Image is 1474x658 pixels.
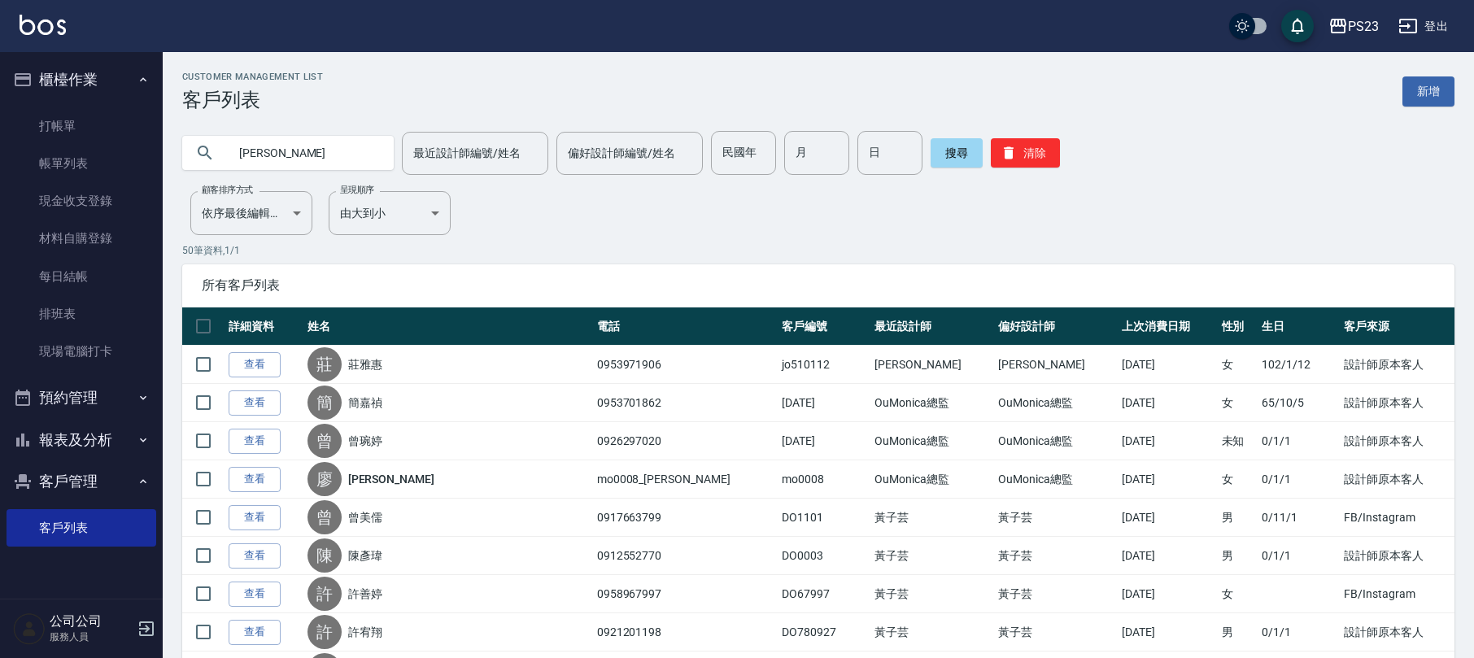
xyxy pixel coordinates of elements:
img: Person [13,612,46,645]
td: [DATE] [1118,613,1217,651]
label: 顧客排序方式 [202,184,253,196]
a: 查看 [229,582,281,607]
td: OuMonica總監 [994,422,1118,460]
img: Logo [20,15,66,35]
td: [DATE] [1118,346,1217,384]
td: 0953701862 [593,384,778,422]
td: 設計師原本客人 [1340,346,1454,384]
div: 簡 [307,386,342,420]
td: 0958967997 [593,575,778,613]
span: 所有客戶列表 [202,277,1435,294]
th: 客戶編號 [778,307,870,346]
td: 男 [1218,613,1258,651]
button: PS23 [1322,10,1385,43]
th: 姓名 [303,307,593,346]
div: 莊 [307,347,342,381]
td: 黃子芸 [870,537,994,575]
td: 0/1/1 [1258,460,1340,499]
h5: 公司公司 [50,613,133,630]
td: mo0008_[PERSON_NAME] [593,460,778,499]
td: 0917663799 [593,499,778,537]
a: 新增 [1402,76,1454,107]
td: FB/Instagram [1340,499,1454,537]
td: 0/1/1 [1258,422,1340,460]
td: 0926297020 [593,422,778,460]
td: 男 [1218,537,1258,575]
a: 帳單列表 [7,145,156,182]
button: 搜尋 [931,138,983,168]
a: 許宥翔 [348,624,382,640]
td: 0/1/1 [1258,613,1340,651]
td: OuMonica總監 [870,460,994,499]
th: 最近設計師 [870,307,994,346]
a: 查看 [229,352,281,377]
td: 0921201198 [593,613,778,651]
p: 50 筆資料, 1 / 1 [182,243,1454,258]
button: save [1281,10,1314,42]
a: [PERSON_NAME] [348,471,434,487]
button: 預約管理 [7,377,156,419]
td: 黃子芸 [870,499,994,537]
td: [DATE] [1118,384,1217,422]
a: 材料自購登錄 [7,220,156,257]
div: 許 [307,615,342,649]
td: [DATE] [1118,575,1217,613]
th: 電話 [593,307,778,346]
td: 黃子芸 [870,613,994,651]
td: DO67997 [778,575,870,613]
div: 曾 [307,500,342,534]
label: 呈現順序 [340,184,374,196]
td: [DATE] [1118,460,1217,499]
button: 登出 [1392,11,1454,41]
td: OuMonica總監 [994,460,1118,499]
td: 0912552770 [593,537,778,575]
td: 黃子芸 [870,575,994,613]
td: 女 [1218,384,1258,422]
a: 曾美儒 [348,509,382,525]
td: 設計師原本客人 [1340,537,1454,575]
td: 0/1/1 [1258,537,1340,575]
div: PS23 [1348,16,1379,37]
a: 現金收支登錄 [7,182,156,220]
a: 莊雅惠 [348,356,382,373]
td: [DATE] [1118,422,1217,460]
td: mo0008 [778,460,870,499]
td: 黃子芸 [994,537,1118,575]
a: 現場電腦打卡 [7,333,156,370]
td: FB/Instagram [1340,575,1454,613]
a: 查看 [229,467,281,492]
div: 陳 [307,538,342,573]
div: 許 [307,577,342,611]
td: OuMonica總監 [870,422,994,460]
td: 設計師原本客人 [1340,384,1454,422]
div: 依序最後編輯時間 [190,191,312,235]
td: 女 [1218,460,1258,499]
td: [DATE] [778,422,870,460]
a: 查看 [229,429,281,454]
td: 0953971906 [593,346,778,384]
th: 生日 [1258,307,1340,346]
input: 搜尋關鍵字 [228,131,381,175]
a: 客戶列表 [7,509,156,547]
th: 客戶來源 [1340,307,1454,346]
a: 查看 [229,505,281,530]
button: 客戶管理 [7,460,156,503]
td: 設計師原本客人 [1340,460,1454,499]
a: 查看 [229,543,281,569]
th: 偏好設計師 [994,307,1118,346]
td: DO1101 [778,499,870,537]
td: [DATE] [1118,499,1217,537]
td: 0/11/1 [1258,499,1340,537]
a: 許善婷 [348,586,382,602]
a: 每日結帳 [7,258,156,295]
h2: Customer Management List [182,72,323,82]
a: 打帳單 [7,107,156,145]
td: OuMonica總監 [870,384,994,422]
td: OuMonica總監 [994,384,1118,422]
a: 查看 [229,620,281,645]
div: 廖 [307,462,342,496]
div: 由大到小 [329,191,451,235]
th: 上次消費日期 [1118,307,1217,346]
td: DO0003 [778,537,870,575]
td: 黃子芸 [994,575,1118,613]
